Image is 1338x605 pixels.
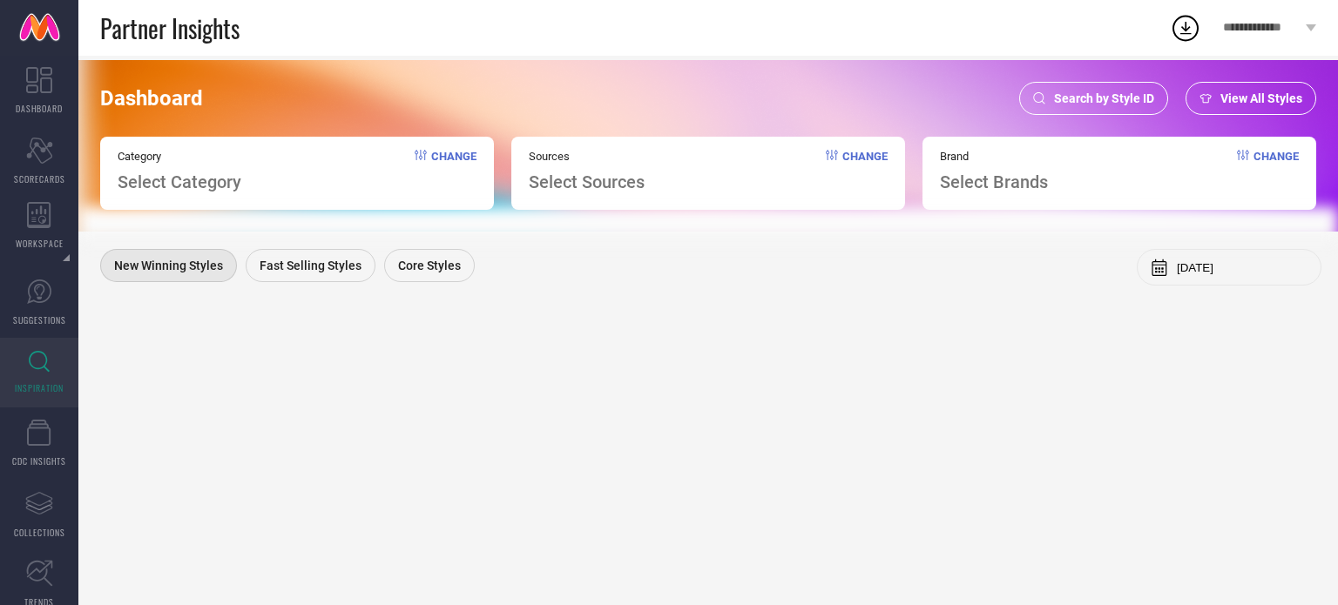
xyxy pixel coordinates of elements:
[16,237,64,250] span: WORKSPACE
[114,259,223,272] span: New Winning Styles
[431,150,476,192] span: Change
[13,313,66,326] span: SUGGESTIONS
[100,10,240,46] span: Partner Insights
[1254,150,1299,192] span: Change
[940,150,1048,163] span: Brand
[1177,261,1308,274] input: Select month
[14,172,65,185] span: SCORECARDS
[529,150,645,163] span: Sources
[1054,91,1154,105] span: Search by Style ID
[15,381,64,394] span: INSPIRATION
[398,259,461,272] span: Core Styles
[1170,12,1201,44] div: Open download list
[842,150,888,192] span: Change
[1220,91,1302,105] span: View All Styles
[16,102,63,115] span: DASHBOARD
[100,86,203,111] span: Dashboard
[118,171,241,192] span: Select Category
[940,171,1048,192] span: Select Brands
[260,259,362,272] span: Fast Selling Styles
[118,150,241,163] span: Category
[14,526,65,539] span: COLLECTIONS
[12,454,66,467] span: CDC INSIGHTS
[529,171,645,192] span: Select Sources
